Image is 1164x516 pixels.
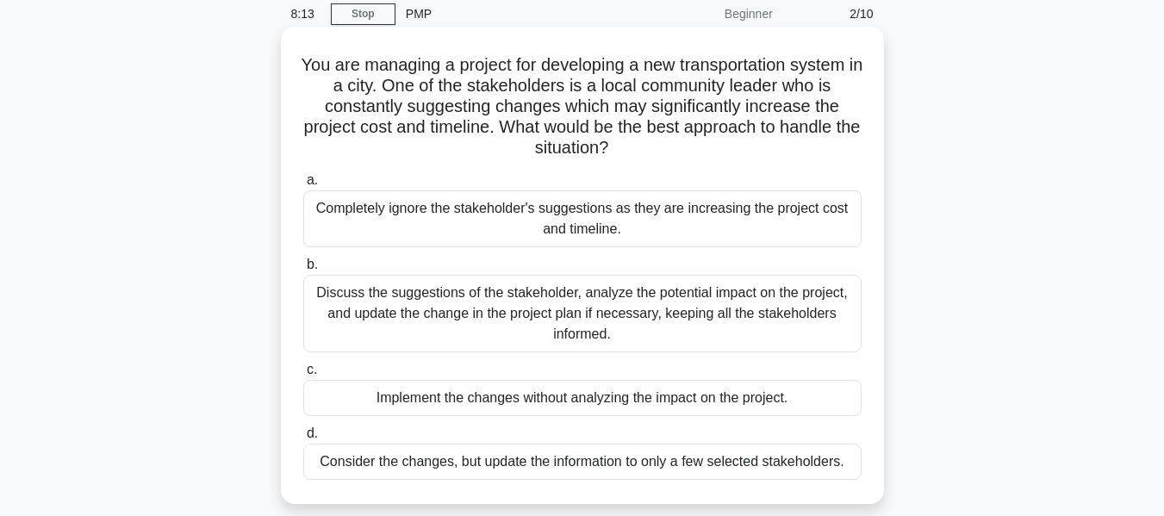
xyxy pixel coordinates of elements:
[331,3,395,25] a: Stop
[303,190,862,247] div: Completely ignore the stakeholder's suggestions as they are increasing the project cost and timel...
[307,257,318,271] span: b.
[303,444,862,480] div: Consider the changes, but update the information to only a few selected stakeholders.
[303,275,862,352] div: Discuss the suggestions of the stakeholder, analyze the potential impact on the project, and upda...
[307,362,317,376] span: c.
[303,380,862,416] div: Implement the changes without analyzing the impact on the project.
[307,426,318,440] span: d.
[307,172,318,187] span: a.
[302,54,863,159] h5: You are managing a project for developing a new transportation system in a city. One of the stake...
